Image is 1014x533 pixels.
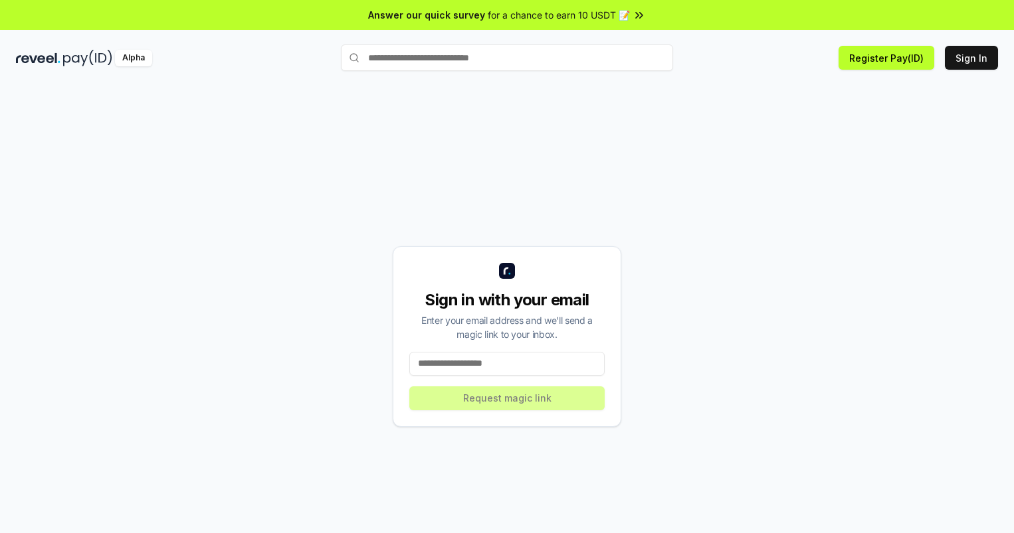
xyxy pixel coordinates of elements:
img: logo_small [499,263,515,279]
button: Sign In [945,46,998,70]
span: for a chance to earn 10 USDT 📝 [488,8,630,22]
div: Alpha [115,50,152,66]
span: Answer our quick survey [368,8,485,22]
button: Register Pay(ID) [839,46,934,70]
div: Enter your email address and we’ll send a magic link to your inbox. [409,313,605,341]
img: reveel_dark [16,50,60,66]
img: pay_id [63,50,112,66]
div: Sign in with your email [409,289,605,311]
